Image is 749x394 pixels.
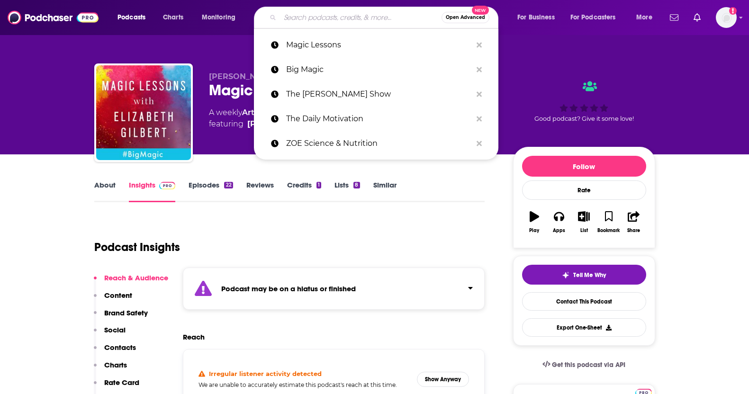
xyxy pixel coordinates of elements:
div: Bookmark [597,228,620,233]
button: Open AdvancedNew [442,12,489,23]
p: Charts [104,360,127,369]
p: The Tim Ferriss Show [286,82,472,107]
a: Magic Lessons [254,33,498,57]
button: tell me why sparkleTell Me Why [522,265,646,285]
img: Magic Lessons with Elizabeth Gilbert [96,65,191,160]
span: Charts [163,11,183,24]
p: Rate Card [104,378,139,387]
button: Show profile menu [716,7,737,28]
span: Tell Me Why [573,271,606,279]
span: Open Advanced [446,15,485,20]
section: Click to expand status details [183,268,485,310]
a: Similar [373,180,397,202]
a: Elizabeth Gilbert [247,118,315,130]
span: Logged in as EPilcher [716,7,737,28]
img: User Profile [716,7,737,28]
span: Good podcast? Give it some love! [534,115,634,122]
a: Get this podcast via API [535,353,633,376]
button: Reach & Audience [94,273,168,291]
p: Content [104,291,132,300]
button: Show Anyway [417,372,469,387]
button: open menu [564,10,630,25]
span: For Business [517,11,555,24]
div: 8 [353,182,360,188]
button: Contacts [94,343,136,360]
div: List [580,228,588,233]
a: Credits1 [287,180,321,202]
span: New [472,6,489,15]
div: Rate [522,180,646,200]
img: Podchaser - Follow, Share and Rate Podcasts [8,9,99,27]
button: Follow [522,156,646,177]
span: [PERSON_NAME] and Maximum Fun [209,72,354,81]
h4: Irregular listener activity detected [209,370,322,377]
a: The Daily Motivation [254,107,498,131]
a: Contact This Podcast [522,292,646,311]
strong: Podcast may be on a hiatus or finished [221,284,356,293]
p: The Daily Motivation [286,107,472,131]
a: Charts [157,10,189,25]
a: The [PERSON_NAME] Show [254,82,498,107]
span: Monitoring [202,11,235,24]
p: ZOE Science & Nutrition [286,131,472,156]
button: Apps [547,205,571,239]
h1: Podcast Insights [94,240,180,254]
p: Reach & Audience [104,273,168,282]
p: Brand Safety [104,308,148,317]
a: ZOE Science & Nutrition [254,131,498,156]
span: Podcasts [117,11,145,24]
img: tell me why sparkle [562,271,569,279]
button: Play [522,205,547,239]
a: Arts [242,108,258,117]
span: Get this podcast via API [552,361,625,369]
div: A weekly podcast [209,107,315,130]
button: Charts [94,360,127,378]
button: List [571,205,596,239]
a: Show notifications dropdown [666,9,682,26]
button: open menu [511,10,567,25]
button: open menu [630,10,664,25]
h5: We are unable to accurately estimate this podcast's reach at this time. [199,381,410,388]
div: 22 [224,182,233,188]
div: Play [529,228,539,233]
img: Podchaser Pro [159,182,176,189]
button: Share [621,205,646,239]
button: Bookmark [596,205,621,239]
div: Search podcasts, credits, & more... [263,7,507,28]
span: featuring [209,118,315,130]
h2: Reach [183,332,205,341]
svg: Add a profile image [729,7,737,15]
a: Lists8 [334,180,360,202]
p: Social [104,325,126,334]
a: Reviews [246,180,274,202]
p: Magic Lessons [286,33,472,57]
span: For Podcasters [570,11,616,24]
div: 1 [316,182,321,188]
div: Apps [553,228,565,233]
button: Brand Safety [94,308,148,326]
button: Social [94,325,126,343]
div: Good podcast? Give it some love! [513,72,655,131]
button: Content [94,291,132,308]
button: open menu [195,10,248,25]
a: Show notifications dropdown [690,9,704,26]
div: Share [627,228,640,233]
button: Export One-Sheet [522,318,646,337]
p: Contacts [104,343,136,352]
input: Search podcasts, credits, & more... [280,10,442,25]
a: InsightsPodchaser Pro [129,180,176,202]
a: Big Magic [254,57,498,82]
span: More [636,11,652,24]
a: Episodes22 [189,180,233,202]
p: Big Magic [286,57,472,82]
button: open menu [111,10,158,25]
a: About [94,180,116,202]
